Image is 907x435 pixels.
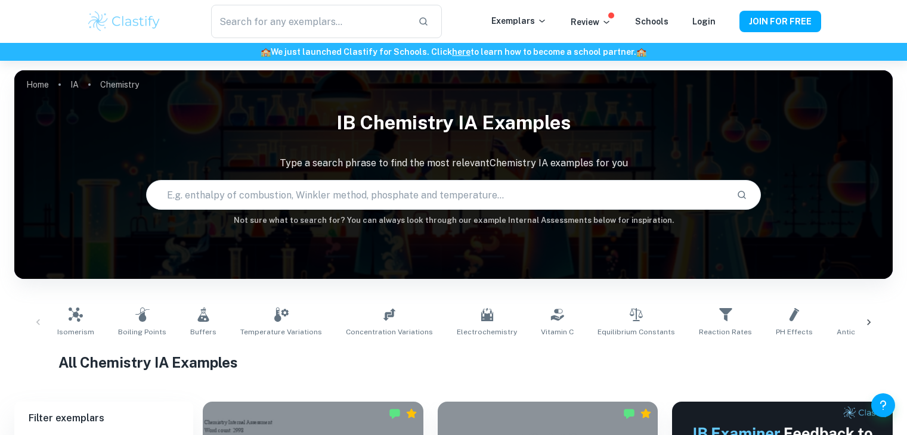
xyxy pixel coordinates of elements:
[699,327,752,337] span: Reaction Rates
[14,104,893,142] h1: IB Chemistry IA examples
[57,327,94,337] span: Isomerism
[26,76,49,93] a: Home
[732,185,752,205] button: Search
[58,352,849,373] h1: All Chemistry IA Examples
[346,327,433,337] span: Concentration Variations
[2,45,905,58] h6: We just launched Clastify for Schools. Click to learn how to become a school partner.
[261,47,271,57] span: 🏫
[389,408,401,420] img: Marked
[739,11,821,32] button: JOIN FOR FREE
[491,14,547,27] p: Exemplars
[635,17,668,26] a: Schools
[240,327,322,337] span: Temperature Variations
[640,408,652,420] div: Premium
[405,408,417,420] div: Premium
[147,178,727,212] input: E.g. enthalpy of combustion, Winkler method, phosphate and temperature...
[211,5,408,38] input: Search for any exemplars...
[14,215,893,226] h6: Not sure what to search for? You can always look through our example Internal Assessments below f...
[100,78,139,91] p: Chemistry
[598,327,675,337] span: Equilibrium Constants
[70,76,79,93] a: IA
[190,327,216,337] span: Buffers
[871,393,895,417] button: Help and Feedback
[86,10,162,33] img: Clastify logo
[692,17,716,26] a: Login
[452,47,470,57] a: here
[623,408,635,420] img: Marked
[776,327,813,337] span: pH Effects
[541,327,574,337] span: Vitamin C
[14,402,193,435] h6: Filter exemplars
[571,15,611,29] p: Review
[14,156,893,170] p: Type a search phrase to find the most relevant Chemistry IA examples for you
[118,327,166,337] span: Boiling Points
[457,327,517,337] span: Electrochemistry
[636,47,646,57] span: 🏫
